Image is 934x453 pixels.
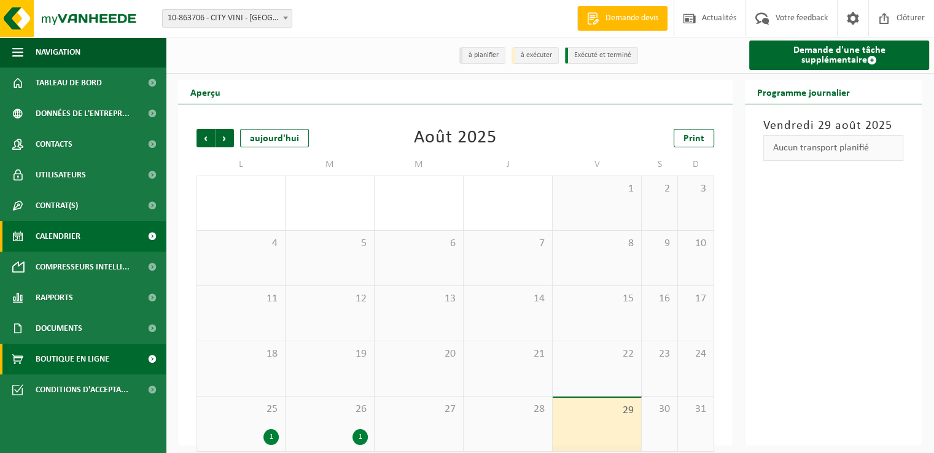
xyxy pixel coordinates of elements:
span: Boutique en ligne [36,344,109,374]
a: Demande devis [577,6,667,31]
span: 14 [470,292,546,306]
span: 16 [648,292,671,306]
span: 20 [381,347,457,361]
span: Navigation [36,37,80,68]
div: Août 2025 [414,129,497,147]
span: 23 [648,347,671,361]
span: 25 [203,403,279,416]
span: 7 [470,237,546,250]
span: 21 [470,347,546,361]
span: Utilisateurs [36,160,86,190]
td: L [197,153,286,176]
span: 11 [203,292,279,306]
a: Print [674,129,714,147]
span: Documents [36,313,82,344]
span: 6 [381,237,457,250]
td: M [375,153,464,176]
span: Conditions d'accepta... [36,374,128,405]
h2: Programme journalier [745,80,862,104]
span: 28 [470,403,546,416]
span: 12 [292,292,368,306]
div: 1 [263,429,279,445]
span: Print [683,134,704,144]
li: à exécuter [512,47,559,64]
span: Rapports [36,282,73,313]
span: 17 [684,292,707,306]
td: J [464,153,553,176]
span: Calendrier [36,221,80,252]
span: 2 [648,182,671,196]
span: 4 [203,237,279,250]
h2: Aperçu [178,80,233,104]
span: 31 [684,403,707,416]
span: Contacts [36,129,72,160]
div: aujourd'hui [240,129,309,147]
span: 18 [203,347,279,361]
span: 24 [684,347,707,361]
span: 9 [648,237,671,250]
li: Exécuté et terminé [565,47,638,64]
td: S [642,153,678,176]
li: à planifier [459,47,505,64]
span: Compresseurs intelli... [36,252,130,282]
span: 13 [381,292,457,306]
td: V [553,153,642,176]
span: 1 [559,182,635,196]
span: 5 [292,237,368,250]
span: Contrat(s) [36,190,78,221]
span: 15 [559,292,635,306]
div: 1 [352,429,368,445]
a: Demande d'une tâche supplémentaire [749,41,929,70]
span: 29 [559,404,635,417]
td: M [286,153,375,176]
span: 8 [559,237,635,250]
span: Demande devis [602,12,661,25]
span: 27 [381,403,457,416]
h3: Vendredi 29 août 2025 [763,117,903,135]
span: Tableau de bord [36,68,102,98]
span: 3 [684,182,707,196]
td: D [678,153,714,176]
div: Aucun transport planifié [763,135,903,161]
span: Précédent [197,129,215,147]
span: Données de l'entrepr... [36,98,130,129]
span: 10 [684,237,707,250]
span: 10-863706 - CITY VINI - LAEKEN [162,9,292,28]
span: 22 [559,347,635,361]
span: 26 [292,403,368,416]
span: Suivant [216,129,234,147]
span: 30 [648,403,671,416]
span: 10-863706 - CITY VINI - LAEKEN [163,10,292,27]
span: 19 [292,347,368,361]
